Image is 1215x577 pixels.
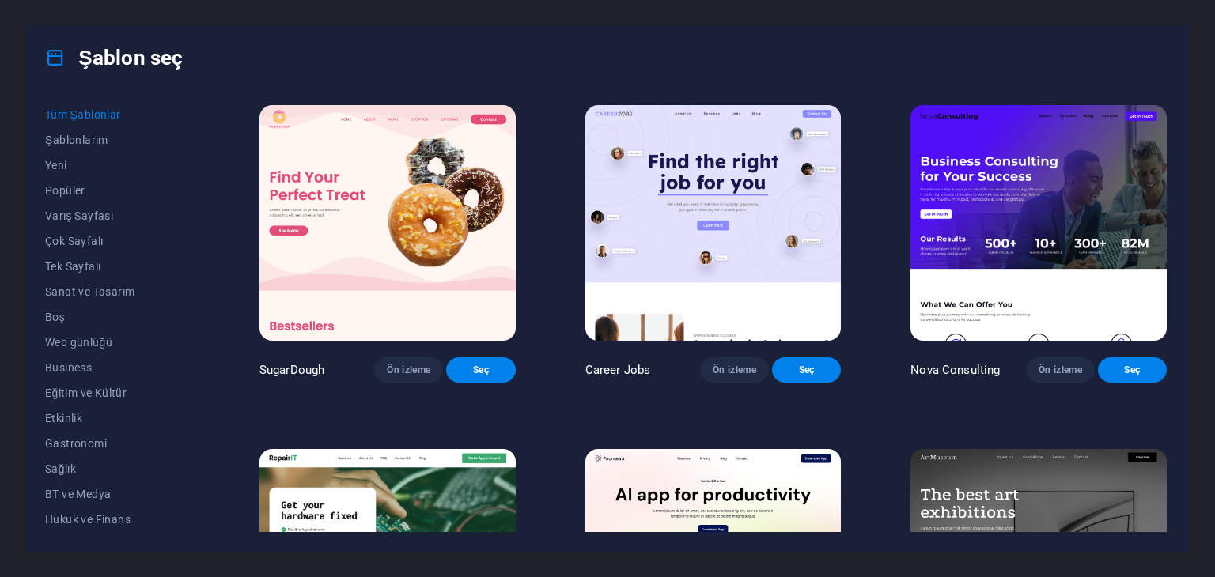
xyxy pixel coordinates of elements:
button: Ön izleme [1026,357,1095,383]
img: SugarDough [259,105,516,341]
span: Ön izleme [387,364,430,376]
span: Ön izleme [1039,364,1082,376]
span: Gastronomi [45,437,190,450]
button: Ön izleme [374,357,443,383]
span: BT ve Medya [45,488,190,500]
span: Sağlık [45,462,190,475]
button: Tüm Şablonlar [45,102,190,127]
span: Web günlüğü [45,336,190,349]
button: Hukuk ve Finans [45,507,190,532]
button: Etkinlik [45,405,190,431]
h4: Şablon seç [45,45,183,70]
span: Hukuk ve Finans [45,513,190,526]
span: Popüler [45,184,190,197]
span: Etkinlik [45,412,190,424]
span: Tüm Şablonlar [45,108,190,121]
span: Tek Sayfalı [45,260,190,273]
span: Seç [459,364,502,376]
button: Web günlüğü [45,330,190,355]
button: Seç [446,357,515,383]
span: Business [45,361,190,374]
button: Boş [45,304,190,330]
button: Business [45,355,190,380]
button: Sanat ve Tasarım [45,279,190,304]
button: Şablonlarım [45,127,190,153]
span: Ön izleme [713,364,756,376]
button: Popüler [45,178,190,203]
p: SugarDough [259,362,324,378]
span: Seç [1111,364,1154,376]
span: Sanat ve Tasarım [45,285,190,298]
button: Seç [1098,357,1167,383]
span: Çok Sayfalı [45,235,190,247]
p: Nova Consulting [910,362,1000,378]
span: Şablonlarım [45,134,190,146]
p: Career Jobs [585,362,651,378]
span: Yeni [45,159,190,172]
button: Sağlık [45,456,190,481]
button: Yeni [45,153,190,178]
img: Nova Consulting [910,105,1167,341]
button: Seç [772,357,841,383]
span: Eğitim ve Kültür [45,387,190,399]
button: Gastronomi [45,431,190,456]
img: Career Jobs [585,105,842,341]
button: Eğitim ve Kültür [45,380,190,405]
button: BT ve Medya [45,481,190,507]
span: Varış Sayfası [45,209,190,222]
button: Çok Sayfalı [45,228,190,254]
span: Seç [785,364,828,376]
button: Tek Sayfalı [45,254,190,279]
button: Ön izleme [700,357,769,383]
span: Boş [45,311,190,323]
button: Varış Sayfası [45,203,190,228]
